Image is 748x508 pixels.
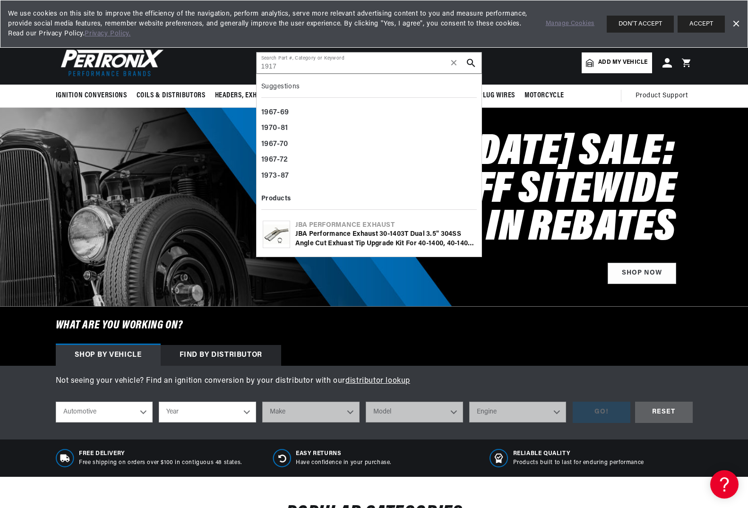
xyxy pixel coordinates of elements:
[56,85,132,107] summary: Ignition Conversions
[678,16,725,33] button: ACCEPT
[261,168,477,184] div: 1973-87
[56,345,161,366] div: Shop by vehicle
[635,402,693,423] div: RESET
[453,85,520,107] summary: Spark Plug Wires
[262,402,360,422] select: Make
[56,375,693,387] p: Not seeing your vehicle? Find an ignition conversion by your distributor with our
[261,105,477,121] div: 1967-69
[85,30,130,37] a: Privacy Policy.
[215,91,326,101] span: Headers, Exhausts & Components
[79,459,242,467] p: Free shipping on orders over $100 in contiguous 48 states.
[32,307,716,344] h6: What are you working on?
[8,9,533,39] span: We use cookies on this site to improve the efficiency of the navigation, perform analytics, serve...
[159,402,256,422] select: Year
[272,134,676,248] h2: [DATE] SALE: SHOP 10% OFF SITEWIDE + MAIL IN REBATES
[513,450,644,458] span: RELIABLE QUALITY
[582,52,652,73] a: Add my vehicle
[161,345,281,366] div: Find by Distributor
[261,79,477,98] div: Suggestions
[345,377,410,385] a: distributor lookup
[546,19,594,29] a: Manage Cookies
[261,152,477,168] div: 1967-72
[608,263,676,284] a: Shop Now
[469,402,567,422] select: Engine
[263,224,290,244] img: JBA Performance Exhaust 30-1403T Dual 3.5" 304SS Angle Cut exhuast tip Upgrade kit for 40-1400, 4...
[56,91,127,101] span: Ignition Conversions
[607,16,674,33] button: DON'T ACCEPT
[295,221,475,230] div: JBA Performance Exhaust
[457,91,515,101] span: Spark Plug Wires
[261,137,477,153] div: 1967-70
[636,91,688,101] span: Product Support
[210,85,330,107] summary: Headers, Exhausts & Components
[729,17,743,31] a: Dismiss Banner
[598,58,647,67] span: Add my vehicle
[295,230,475,248] div: JBA Performance Exhaust 30-1403T Dual 3.5" 304SS Angle Cut exhuast tip Upgrade kit for 40-1400, 4...
[461,52,481,73] button: search button
[636,85,693,107] summary: Product Support
[296,459,391,467] p: Have confidence in your purchase.
[56,402,153,422] select: Ride Type
[56,46,164,79] img: Pertronix
[261,121,477,137] div: 1970-81
[366,402,463,422] select: Model
[257,52,481,73] input: Search Part #, Category or Keyword
[524,91,564,101] span: Motorcycle
[79,450,242,458] span: Free Delivery
[261,195,291,202] b: Products
[520,85,569,107] summary: Motorcycle
[296,450,391,458] span: Easy Returns
[513,459,644,467] p: Products built to last for enduring performance
[137,91,206,101] span: Coils & Distributors
[132,85,210,107] summary: Coils & Distributors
